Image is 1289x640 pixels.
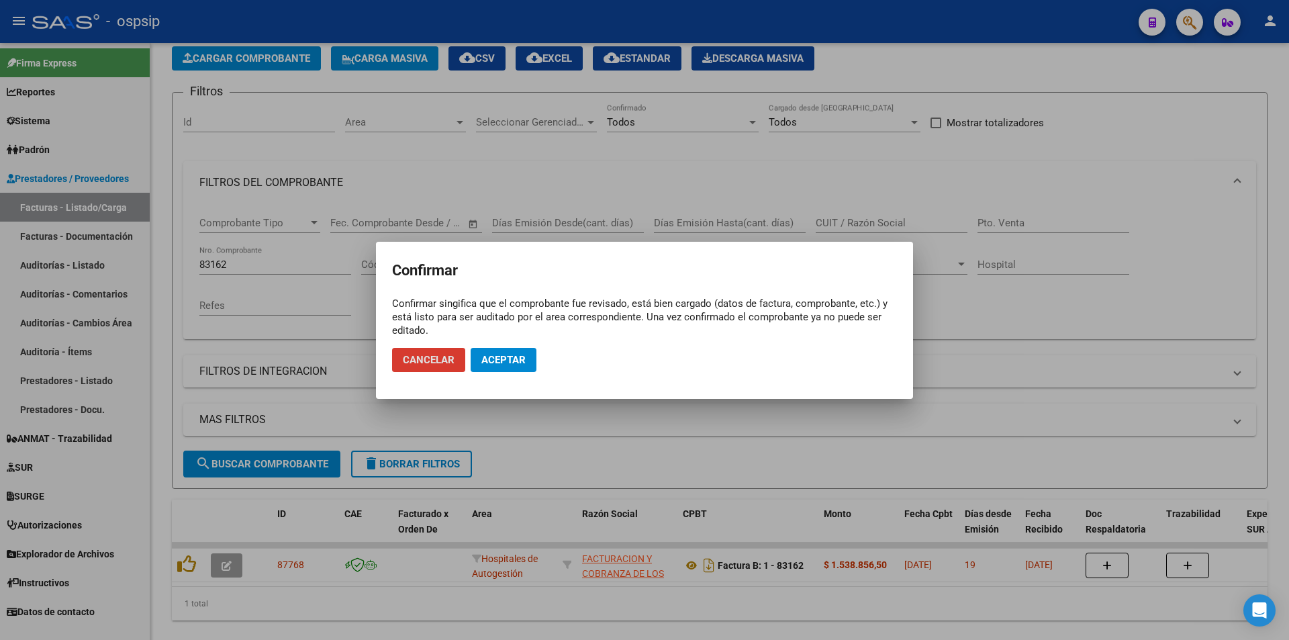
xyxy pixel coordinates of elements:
[392,297,897,337] div: Confirmar singifica que el comprobante fue revisado, está bien cargado (datos de factura, comprob...
[392,348,465,372] button: Cancelar
[471,348,536,372] button: Aceptar
[392,258,897,283] h2: Confirmar
[481,354,526,366] span: Aceptar
[403,354,455,366] span: Cancelar
[1243,594,1276,627] div: Open Intercom Messenger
